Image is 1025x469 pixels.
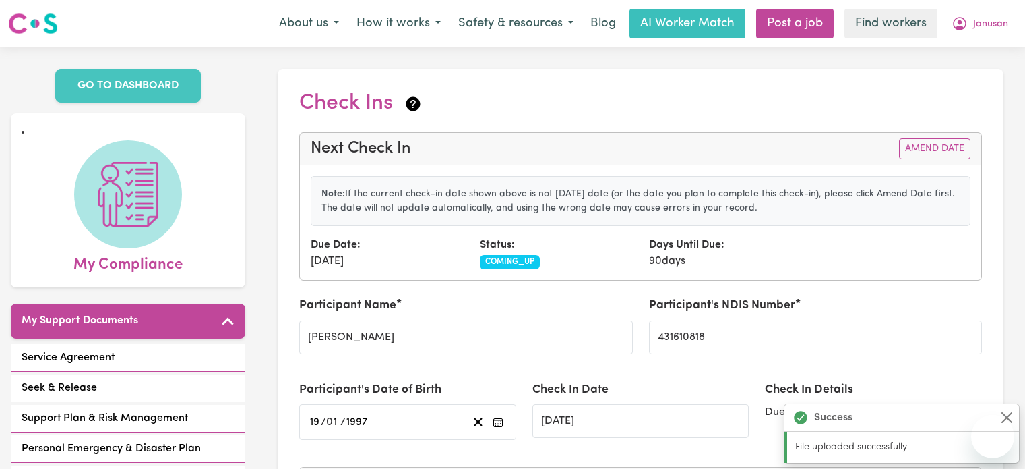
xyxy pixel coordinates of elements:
[326,417,333,428] span: 0
[11,405,245,433] a: Support Plan & Risk Management
[311,240,361,250] strong: Due Date:
[22,380,97,396] span: Seek & Release
[11,304,245,339] button: My Support Documents
[55,69,201,103] a: GO TO DASHBOARD
[11,344,245,372] a: Service Agreement
[649,240,724,250] strong: Days Until Due:
[346,413,369,431] input: ----
[973,17,1008,32] span: Janusan
[999,410,1015,426] button: Close
[328,413,340,431] input: --
[270,9,348,38] button: About us
[22,140,235,277] a: My Compliance
[844,9,937,38] a: Find workers
[22,350,115,366] span: Service Agreement
[480,255,540,269] span: COMING_UP
[11,435,245,463] a: Personal Emergency & Disaster Plan
[8,11,58,36] img: Careseekers logo
[899,138,970,159] button: Amend Date
[756,9,834,38] a: Post a job
[11,375,245,402] a: Seek & Release
[641,237,810,269] div: 90 days
[299,381,441,399] label: Participant's Date of Birth
[449,9,582,38] button: Safety & resources
[340,416,346,429] span: /
[22,441,201,457] span: Personal Emergency & Disaster Plan
[765,381,853,399] label: Check In Details
[8,8,58,39] a: Careseekers logo
[22,410,188,426] span: Support Plan & Risk Management
[814,410,852,426] strong: Success
[765,404,982,420] div: Due: [DATE]
[582,9,624,38] a: Blog
[795,440,1011,455] p: File uploaded successfully
[303,237,472,269] div: [DATE]
[971,415,1014,458] iframe: Button to launch messaging window
[309,413,321,431] input: --
[348,9,449,38] button: How it works
[321,187,960,215] p: If the current check-in date shown above is not [DATE] date (or the date you plan to complete thi...
[73,248,183,277] span: My Compliance
[321,416,326,429] span: /
[629,9,745,38] a: AI Worker Match
[311,139,411,159] h4: Next Check In
[321,189,345,199] strong: Note:
[649,297,795,314] label: Participant's NDIS Number
[943,9,1017,38] button: My Account
[22,314,138,327] h5: My Support Documents
[532,381,609,399] label: Check In Date
[480,240,515,250] strong: Status:
[299,90,423,116] h2: Check Ins
[299,297,396,314] label: Participant Name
